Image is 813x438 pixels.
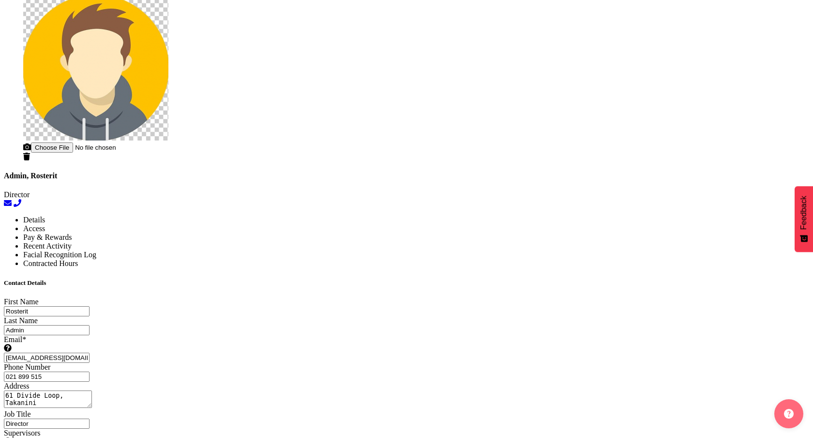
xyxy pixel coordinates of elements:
span: Contracted Hours [23,259,78,267]
input: Last Name [4,325,90,335]
input: Job Title [4,419,90,429]
label: Job Title [4,410,31,418]
span: Details [23,216,45,224]
a: Email Employee [4,199,12,207]
img: help-xxl-2.png [784,409,794,419]
span: Director [4,190,30,199]
h5: Contact Details [4,279,809,287]
span: Access [23,224,45,233]
label: Last Name [4,316,38,325]
span: Recent Activity [23,242,72,250]
button: Feedback - Show survey [795,186,813,252]
label: Phone Number [4,363,50,371]
label: Email* [4,335,809,353]
label: Address [4,382,29,390]
input: Phone Number [4,372,90,382]
span: Facial Recognition Log [23,250,96,259]
a: Call Employee [14,199,21,207]
input: Email Address [4,353,90,363]
span: Feedback [799,196,808,230]
h4: Admin, Rosterit [4,172,809,180]
input: First Name [4,306,90,316]
span: Pay & Rewards [23,233,72,241]
label: First Name [4,297,39,306]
